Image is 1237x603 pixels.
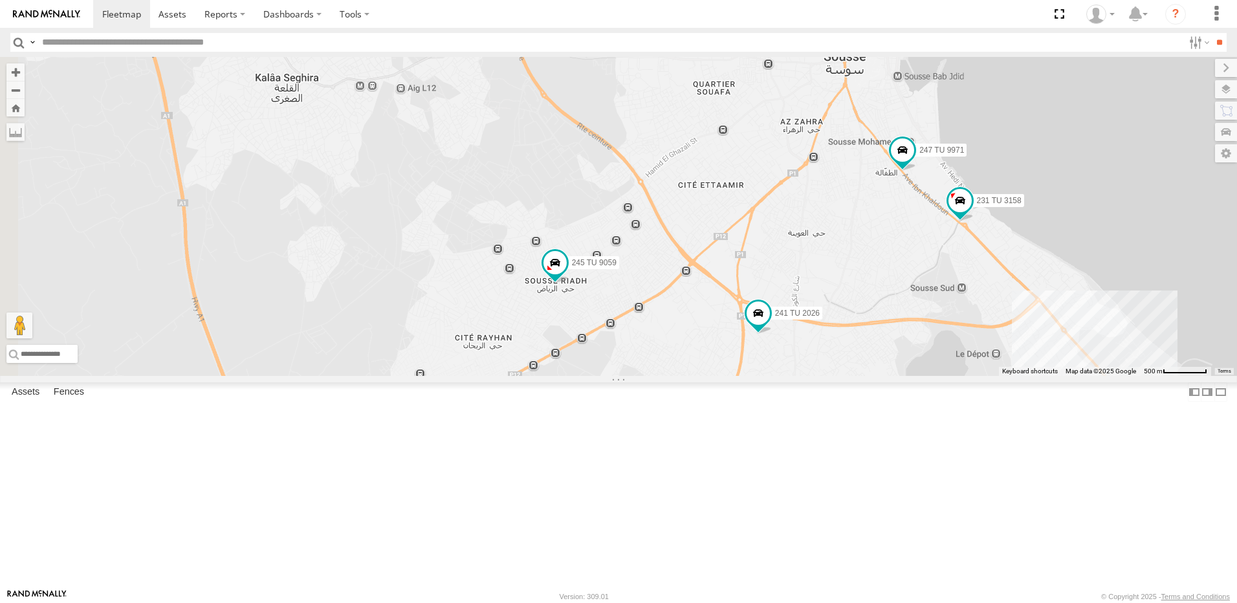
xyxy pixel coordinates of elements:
span: Map data ©2025 Google [1066,367,1136,375]
a: Terms and Conditions [1161,593,1230,600]
a: Visit our Website [7,590,67,603]
div: © Copyright 2025 - [1101,593,1230,600]
span: 231 TU 3158 [977,196,1022,205]
a: Terms (opens in new tab) [1218,369,1231,374]
button: Zoom Home [6,99,25,116]
span: 247 TU 9971 [919,146,964,155]
span: 241 TU 2026 [775,309,820,318]
button: Zoom out [6,81,25,99]
button: Map Scale: 500 m per 65 pixels [1140,367,1211,376]
label: Fences [47,383,91,401]
label: Dock Summary Table to the Left [1188,382,1201,401]
label: Search Filter Options [1184,33,1212,52]
label: Map Settings [1215,144,1237,162]
div: Nejah Benkhalifa [1082,5,1119,24]
img: rand-logo.svg [13,10,80,19]
span: 500 m [1144,367,1163,375]
button: Zoom in [6,63,25,81]
button: Keyboard shortcuts [1002,367,1058,376]
label: Assets [5,383,46,401]
label: Hide Summary Table [1214,382,1227,401]
span: 245 TU 9059 [572,258,617,267]
button: Drag Pegman onto the map to open Street View [6,312,32,338]
label: Dock Summary Table to the Right [1201,382,1214,401]
label: Search Query [27,33,38,52]
label: Measure [6,123,25,141]
i: ? [1165,4,1186,25]
div: Version: 309.01 [560,593,609,600]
